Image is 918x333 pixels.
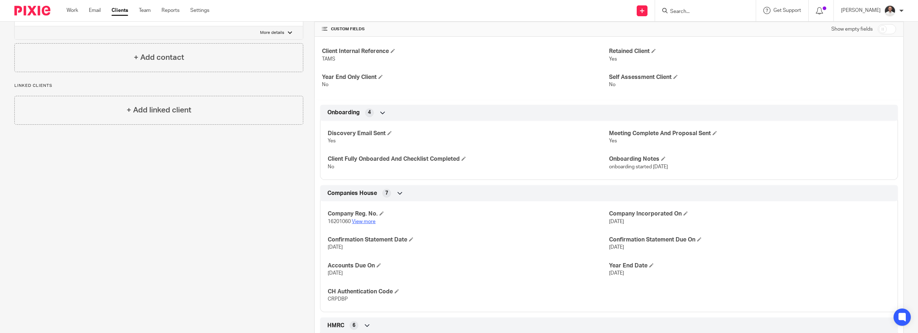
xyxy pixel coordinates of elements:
[67,7,78,14] a: Work
[14,6,50,15] img: Pixie
[328,262,609,270] h4: Accounts Due On
[609,164,668,169] span: onboarding started [DATE]
[112,7,128,14] a: Clients
[831,26,873,33] label: Show empty fields
[368,109,371,116] span: 4
[352,219,376,224] a: View more
[328,155,609,163] h4: Client Fully Onboarded And Checklist Completed
[322,48,609,55] h4: Client Internal Reference
[609,74,896,81] h4: Self Assessment Client
[609,57,617,62] span: Yes
[884,5,896,17] img: dom%20slack.jpg
[322,57,335,62] span: TAMS
[127,105,191,116] h4: + Add linked client
[260,30,284,36] p: More details
[328,297,348,302] span: CRPDBP
[609,82,615,87] span: No
[609,245,624,250] span: [DATE]
[327,322,344,329] span: HMRC
[328,236,609,244] h4: Confirmation Statement Date
[609,138,617,143] span: Yes
[328,245,343,250] span: [DATE]
[609,219,624,224] span: [DATE]
[190,7,209,14] a: Settings
[609,48,896,55] h4: Retained Client
[328,130,609,137] h4: Discovery Email Sent
[322,82,328,87] span: No
[89,7,101,14] a: Email
[328,288,609,296] h4: CH Authentication Code
[328,271,343,276] span: [DATE]
[609,262,890,270] h4: Year End Date
[327,190,377,197] span: Companies House
[609,271,624,276] span: [DATE]
[841,7,881,14] p: [PERSON_NAME]
[773,8,801,13] span: Get Support
[353,322,355,329] span: 6
[669,9,734,15] input: Search
[609,130,890,137] h4: Meeting Complete And Proposal Sent
[322,26,609,32] h4: CUSTOM FIELDS
[328,219,351,224] span: 16201060
[328,138,336,143] span: Yes
[14,83,303,89] p: Linked clients
[139,7,151,14] a: Team
[162,7,179,14] a: Reports
[609,236,890,244] h4: Confirmation Statement Due On
[609,155,890,163] h4: Onboarding Notes
[327,109,360,116] span: Onboarding
[328,164,334,169] span: No
[322,74,609,81] h4: Year End Only Client
[385,190,388,197] span: 7
[134,52,184,63] h4: + Add contact
[328,210,609,218] h4: Company Reg. No.
[609,210,890,218] h4: Company Incorporated On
